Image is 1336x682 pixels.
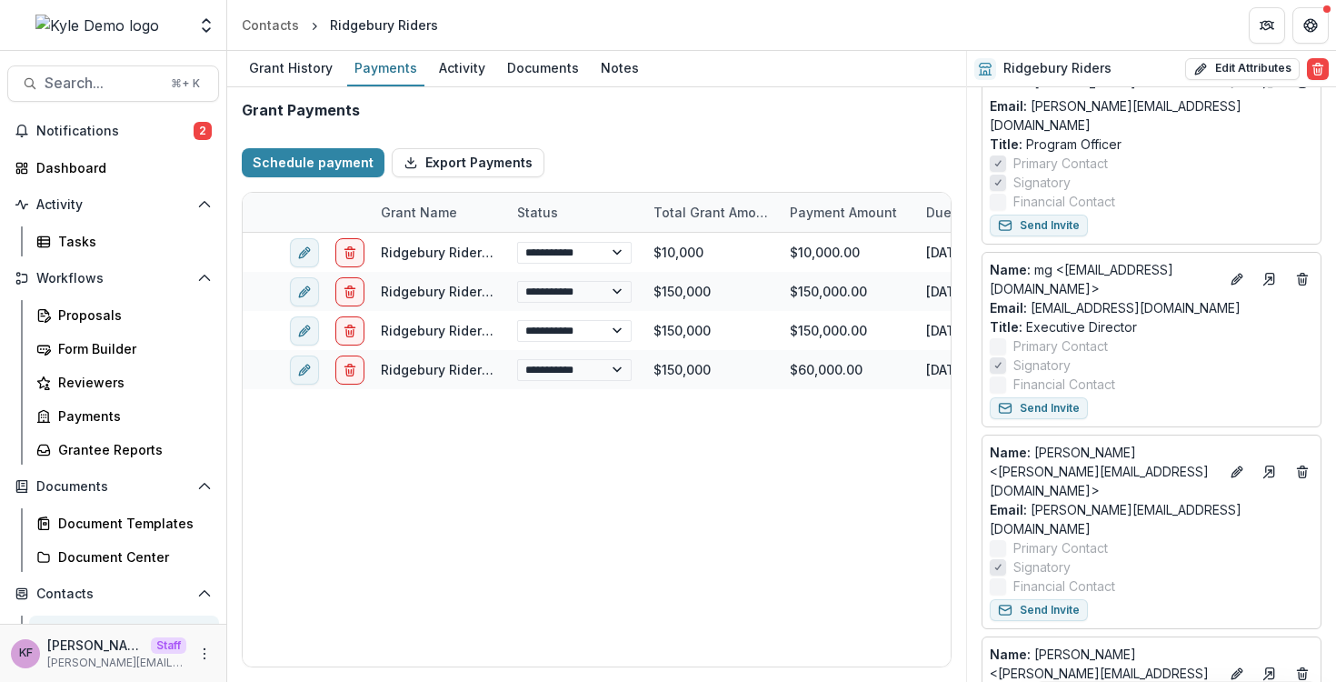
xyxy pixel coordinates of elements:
[432,51,493,86] a: Activity
[167,74,204,94] div: ⌘ + K
[1013,336,1108,356] span: Primary Contact
[990,500,1313,538] a: Email: [PERSON_NAME][EMAIL_ADDRESS][DOMAIN_NAME]
[990,262,1031,277] span: Name :
[643,193,779,232] div: Total Grant Amount
[500,55,586,81] div: Documents
[643,272,779,311] div: $150,000
[1307,58,1329,80] button: Delete
[990,215,1088,236] button: Send Invite
[915,272,1052,311] div: [DATE]
[242,51,340,86] a: Grant History
[29,300,219,330] a: Proposals
[7,579,219,608] button: Open Contacts
[335,316,364,346] button: delete
[643,203,779,222] div: Total Grant Amount
[779,350,915,389] div: $60,000.00
[990,397,1088,419] button: Send Invite
[915,233,1052,272] div: [DATE]
[779,272,915,311] div: $150,000.00
[19,647,33,659] div: Kyle Ford
[643,233,779,272] div: $10,000
[990,136,1022,152] span: Title :
[290,277,319,306] button: edit
[7,472,219,501] button: Open Documents
[1185,58,1300,80] button: Edit Attributes
[990,96,1313,135] a: Email: [PERSON_NAME][EMAIL_ADDRESS][DOMAIN_NAME]
[1255,457,1284,486] a: Go to contact
[643,311,779,350] div: $150,000
[779,193,915,232] div: Payment Amount
[335,277,364,306] button: delete
[990,445,1031,460] span: Name :
[990,647,1031,662] span: Name :
[7,65,219,102] button: Search...
[36,271,190,286] span: Workflows
[242,15,299,35] div: Contacts
[990,98,1027,114] span: Email:
[58,232,204,251] div: Tasks
[347,51,424,86] a: Payments
[29,334,219,364] a: Form Builder
[29,401,219,431] a: Payments
[7,153,219,183] a: Dashboard
[370,203,468,222] div: Grant Name
[36,197,190,213] span: Activity
[1255,265,1284,294] a: Go to contact
[290,356,319,385] button: edit
[506,193,643,232] div: Status
[643,350,779,389] div: $150,000
[242,102,360,119] h2: Grant Payments
[1291,461,1313,483] button: Deletes
[990,599,1088,621] button: Send Invite
[58,339,204,358] div: Form Builder
[779,233,915,272] div: $10,000.00
[1013,577,1115,596] span: Financial Contact
[1013,154,1108,173] span: Primary Contact
[58,406,204,426] div: Payments
[1226,461,1248,483] button: Edit
[36,158,204,177] div: Dashboard
[36,124,194,139] span: Notifications
[234,12,445,38] nav: breadcrumb
[432,55,493,81] div: Activity
[990,75,1031,90] span: Name :
[915,193,1052,232] div: Due Date
[290,238,319,267] button: edit
[29,616,219,646] a: Grantees
[915,203,996,222] div: Due Date
[47,636,144,655] p: [PERSON_NAME]
[242,55,340,81] div: Grant History
[990,319,1022,335] span: Title :
[990,260,1219,298] a: Name: mg <[EMAIL_ADDRESS][DOMAIN_NAME]>
[151,637,186,654] p: Staff
[990,443,1219,500] a: Name: [PERSON_NAME] <[PERSON_NAME][EMAIL_ADDRESS][DOMAIN_NAME]>
[381,323,761,338] a: Ridgebury Riders - 2025 - Temelio General [PERSON_NAME]
[779,311,915,350] div: $150,000.00
[45,75,160,92] span: Search...
[381,245,761,260] a: Ridgebury Riders - 2025 - Temelio General [PERSON_NAME]
[7,190,219,219] button: Open Activity
[593,51,646,86] a: Notes
[335,356,364,385] button: delete
[234,12,306,38] a: Contacts
[58,547,204,567] div: Document Center
[1249,7,1285,44] button: Partners
[347,55,424,81] div: Payments
[990,317,1313,336] p: Executive Director
[47,655,186,671] p: [PERSON_NAME][EMAIL_ADDRESS][DOMAIN_NAME]
[29,367,219,397] a: Reviewers
[194,122,212,140] span: 2
[194,7,219,44] button: Open entity switcher
[58,621,204,640] div: Grantees
[7,116,219,145] button: Notifications2
[779,203,908,222] div: Payment Amount
[1013,557,1071,577] span: Signatory
[35,15,159,36] img: Kyle Demo logo
[1003,61,1112,76] h2: Ridgebury Riders
[36,479,190,495] span: Documents
[58,514,204,533] div: Document Templates
[29,435,219,465] a: Grantee Reports
[990,135,1313,154] p: Program Officer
